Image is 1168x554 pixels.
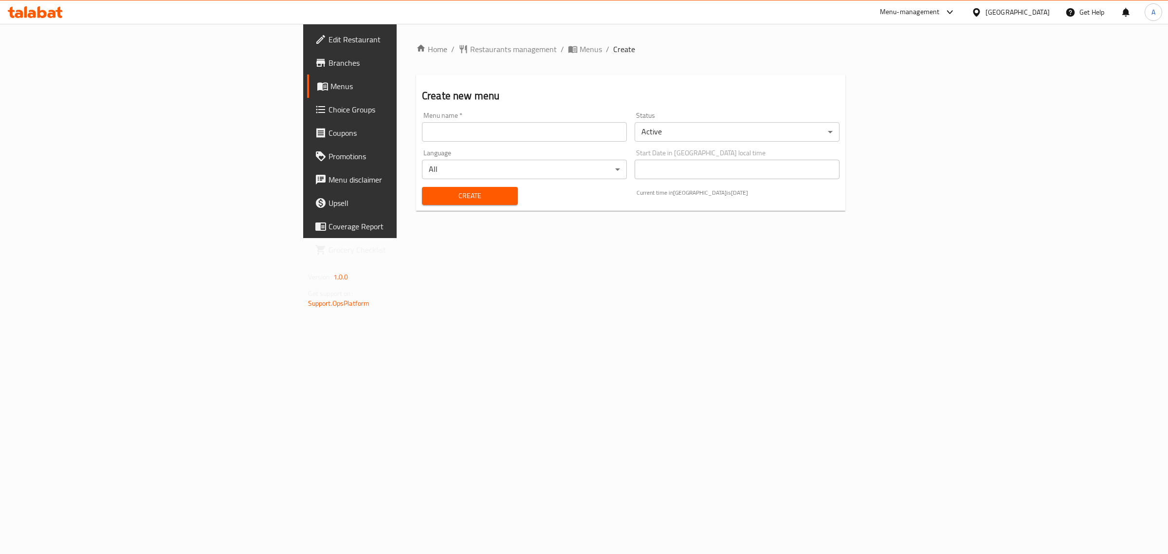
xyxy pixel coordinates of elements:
[333,271,348,283] span: 1.0.0
[422,122,627,142] input: Please enter Menu name
[307,51,498,74] a: Branches
[330,80,491,92] span: Menus
[307,98,498,121] a: Choice Groups
[580,43,602,55] span: Menus
[328,221,491,232] span: Coverage Report
[308,297,370,310] a: Support.OpsPlatform
[422,89,839,103] h2: Create new menu
[328,150,491,162] span: Promotions
[308,287,353,300] span: Get support on:
[328,127,491,139] span: Coupons
[328,57,491,69] span: Branches
[328,174,491,185] span: Menu disclaimer
[307,28,498,51] a: Edit Restaurant
[422,187,518,205] button: Create
[606,43,609,55] li: /
[985,7,1050,18] div: [GEOGRAPHIC_DATA]
[328,244,491,256] span: Grocery Checklist
[307,238,498,261] a: Grocery Checklist
[637,188,839,197] p: Current time in [GEOGRAPHIC_DATA] is [DATE]
[635,122,839,142] div: Active
[613,43,635,55] span: Create
[307,215,498,238] a: Coverage Report
[1151,7,1155,18] span: A
[470,43,557,55] span: Restaurants management
[307,168,498,191] a: Menu disclaimer
[430,190,510,202] span: Create
[307,191,498,215] a: Upsell
[308,271,332,283] span: Version:
[328,34,491,45] span: Edit Restaurant
[880,6,940,18] div: Menu-management
[561,43,564,55] li: /
[458,43,557,55] a: Restaurants management
[307,145,498,168] a: Promotions
[328,197,491,209] span: Upsell
[307,74,498,98] a: Menus
[328,104,491,115] span: Choice Groups
[422,160,627,179] div: All
[416,43,845,55] nav: breadcrumb
[568,43,602,55] a: Menus
[307,121,498,145] a: Coupons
